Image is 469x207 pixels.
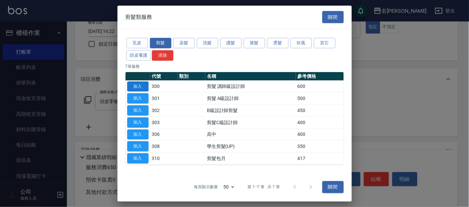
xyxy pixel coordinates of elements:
button: 加入 [127,81,149,92]
td: 400 [296,128,344,141]
span: 剪髮類服務 [126,14,152,20]
button: 加入 [127,141,149,152]
button: 瓦皮 [127,38,148,48]
th: 參考價格 [296,72,344,81]
td: 剪髮C級設計師 [205,116,296,128]
td: 500 [296,93,344,105]
button: 其它 [314,38,335,48]
td: 450 [296,104,344,116]
td: 306 [150,128,178,141]
button: 吹風 [291,38,312,48]
button: 關閉 [322,11,344,23]
td: 400 [296,116,344,128]
button: 加入 [127,105,149,116]
button: 燙髮 [267,38,289,48]
td: 417 [296,152,344,164]
td: 600 [296,81,344,93]
td: 剪髮 A級設計師 [205,93,296,105]
button: 頭皮養護 [127,50,151,61]
td: 303 [150,116,178,128]
button: 加入 [127,129,149,140]
button: 加入 [127,93,149,104]
p: 7 筆服務 [126,63,344,69]
td: 301 [150,93,178,105]
button: 接髮 [244,38,265,48]
p: 第 1–7 筆 共 7 筆 [247,184,280,190]
td: 剪髮 講師級設計師 [205,81,296,93]
th: 類別 [178,72,205,81]
td: 剪髮包月 [205,152,296,164]
td: 310 [150,152,178,164]
td: 350 [296,141,344,153]
button: 洗髮 [197,38,218,48]
td: 302 [150,104,178,116]
button: 加入 [127,117,149,128]
button: 護髮 [220,38,242,48]
div: 50 [221,178,237,196]
td: 308 [150,141,178,153]
td: B級設計師剪髮 [205,104,296,116]
th: 名稱 [205,72,296,81]
th: 代號 [150,72,178,81]
button: 清除 [152,50,173,61]
td: 300 [150,81,178,93]
button: 關閉 [322,181,344,193]
button: 剪髮 [150,38,171,48]
button: 加入 [127,153,149,164]
td: 學生剪髮(UP) [205,141,296,153]
button: 染髮 [173,38,195,48]
td: 高中 [205,128,296,141]
p: 每頁顯示數量 [194,184,218,190]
